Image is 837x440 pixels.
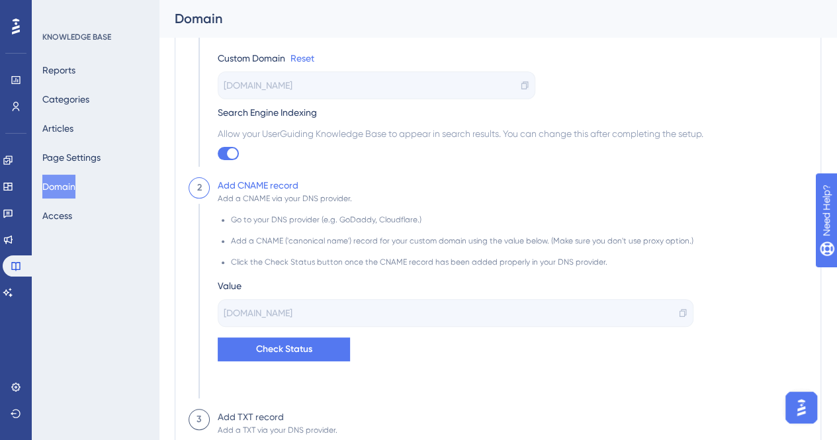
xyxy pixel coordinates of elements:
button: Page Settings [42,146,101,169]
div: Add TXT record [218,409,284,425]
button: Check Status [218,337,350,361]
button: Articles [42,116,73,140]
div: KNOWLEDGE BASE [42,32,111,42]
div: Add CNAME record [218,177,298,193]
button: Reports [42,58,75,82]
span: Check Status [256,341,312,357]
iframe: UserGuiding AI Assistant Launcher [781,388,821,427]
div: 2 [197,180,202,196]
button: Domain [42,175,75,198]
div: Value [218,278,693,294]
div: Add a CNAME via your DNS provider. [218,193,352,204]
span: Allow your UserGuiding Knowledge Base to appear in search results. You can change this after comp... [218,126,703,142]
a: Reset [290,50,314,66]
button: Categories [42,87,89,111]
li: Go to your DNS provider (e.g. GoDaddy, Cloudflare.) [231,214,693,236]
div: Add a TXT via your DNS provider. [218,425,337,435]
button: Access [42,204,72,228]
div: Custom Domain [218,50,285,66]
span: [DOMAIN_NAME] [224,77,292,93]
li: Click the Check Status button once the CNAME record has been added properly in your DNS provider. [231,257,693,267]
div: Search Engine Indexing [218,105,703,120]
div: 3 [197,412,202,427]
div: Domain [175,9,788,28]
li: Add a CNAME ('canonical name') record for your custom domain using the value below. (Make sure yo... [231,236,693,257]
span: Need Help? [31,3,83,19]
span: [DOMAIN_NAME] [224,305,292,321]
